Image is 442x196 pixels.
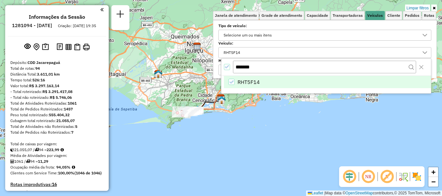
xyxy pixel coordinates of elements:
strong: 555.404,32 [49,112,70,117]
div: Criação: [DATE] 19:35 [55,23,99,29]
strong: 94 [35,66,40,71]
strong: 7 [71,130,73,135]
button: Visualizar relatório de Roteirização [64,42,73,51]
div: - Total não roteirizado: [10,95,104,100]
img: UDC Recreio [193,105,202,114]
strong: R$ 5.746,06 [50,95,72,100]
img: CrossDoking [217,96,226,104]
a: Clique aqui para minimizar o painel [100,6,104,13]
i: Meta Caixas/viagem: 221,30 Diferença: 2,69 [61,148,64,152]
a: Zoom in [428,167,438,177]
span: RHT5F14 [238,78,260,86]
span: Ocultar deslocamento [342,169,357,184]
span: Janela de atendimento [215,14,257,17]
a: OpenStreetMap [346,191,373,195]
span: Rotas [424,14,434,17]
i: Cubagem total roteirizado [10,148,14,152]
button: Logs desbloquear sessão [55,42,64,52]
h4: Rotas vários dias: [10,190,104,195]
span: Ocultar NR [360,169,376,184]
a: Nova sessão e pesquisa [114,8,127,22]
label: Tipo de veículo: [218,23,431,29]
strong: (1046 de 1046) [74,170,102,175]
strong: 0 [47,190,50,195]
h4: Rotas improdutivas: [10,182,104,187]
div: Total de Pedidos Roteirizados: [10,106,104,112]
li: RHT5F14 [224,76,431,88]
span: Cliente [387,14,400,17]
strong: 1061 [68,101,77,106]
i: Total de Atividades [10,160,14,163]
div: Depósito: [10,60,104,66]
span: Grade de atendimento [261,14,302,17]
i: Total de rotas [35,148,39,152]
ul: Option List [221,76,431,88]
img: CDD Nova Iguaçu [193,42,201,51]
a: Leaflet [308,191,323,195]
strong: 3.611,01 km [37,72,60,77]
div: 1061 / 94 = [10,159,104,164]
strong: 11,29 [38,159,48,164]
div: 21.055,07 / 94 = [10,147,104,153]
strong: R$ 3.297.163,14 [29,83,59,88]
strong: 100,00% [58,170,74,175]
div: Total de Atividades Roteirizadas: [10,100,104,106]
div: Valor total: [10,83,104,89]
div: Peso total roteirizado: [10,112,104,118]
span: Transportadoras [333,14,363,17]
div: RHT5F14 [221,47,242,58]
i: Total de rotas [26,160,30,163]
button: Centralizar mapa no depósito ou ponto de apoio [32,42,41,52]
div: Selecione um ou mais itens [221,30,274,40]
strong: 94,05% [56,165,71,170]
span: Capacidade [307,14,328,17]
button: Close [416,62,426,72]
label: Motorista: [218,58,431,64]
span: + [431,168,436,176]
div: - Total roteirizado: [10,89,104,95]
strong: 5 [75,124,77,129]
strong: CDD Jacarepaguá [28,60,60,65]
strong: 526:16 [32,77,45,82]
span: Pedidos [405,14,419,17]
div: Total de rotas: [10,66,104,71]
em: Média calculada utilizando a maior ocupação (%Peso ou %Cubagem) de cada rota da sessão. Rotas cro... [72,165,75,169]
span: Veículos [367,14,383,17]
span: Clientes com Service Time: [10,170,58,175]
div: Total de caixas por viagem: [10,141,104,147]
span: − [431,178,436,186]
div: Cubagem total roteirizado: [10,118,104,124]
img: Fluxo de ruas [398,171,408,182]
img: CDD Jacarepaguá [217,94,225,102]
div: Total de Atividades não Roteirizadas: [10,124,104,129]
strong: 21.055,07 [56,118,75,123]
strong: 16 [52,181,57,187]
div: Map data © contributors,© 2025 TomTom, Microsoft [306,191,442,196]
div: Média de Atividades por viagem: [10,153,104,159]
span: Exibir rótulo [379,169,395,184]
span: Ocupação média da frota: [10,165,55,170]
button: Imprimir Rotas [82,42,91,52]
img: Exibir/Ocultar setores [412,171,422,182]
div: Total de Pedidos não Roteirizados: [10,129,104,135]
div: Distância Total: [10,71,104,77]
h4: Informações da Sessão [29,14,85,20]
div: Tempo total: [10,77,104,83]
img: INT - Cervejaria Campo Gande [154,70,162,78]
strong: R$ 3.291.417,08 [42,89,72,94]
button: Exibir sessão original [23,42,32,52]
button: Visualizar Romaneio [73,42,82,52]
button: Painel de Sugestão [41,42,50,52]
strong: 1457 [64,107,73,111]
a: Ocultar filtros [431,5,437,12]
span: | [324,191,325,195]
div: All items selected [224,64,230,70]
h6: 1281094 - [DATE] [12,23,52,28]
strong: 223,99 [47,147,59,152]
a: Zoom out [428,177,438,187]
a: Limpar filtros [405,5,430,12]
label: Veículo: [218,40,431,46]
